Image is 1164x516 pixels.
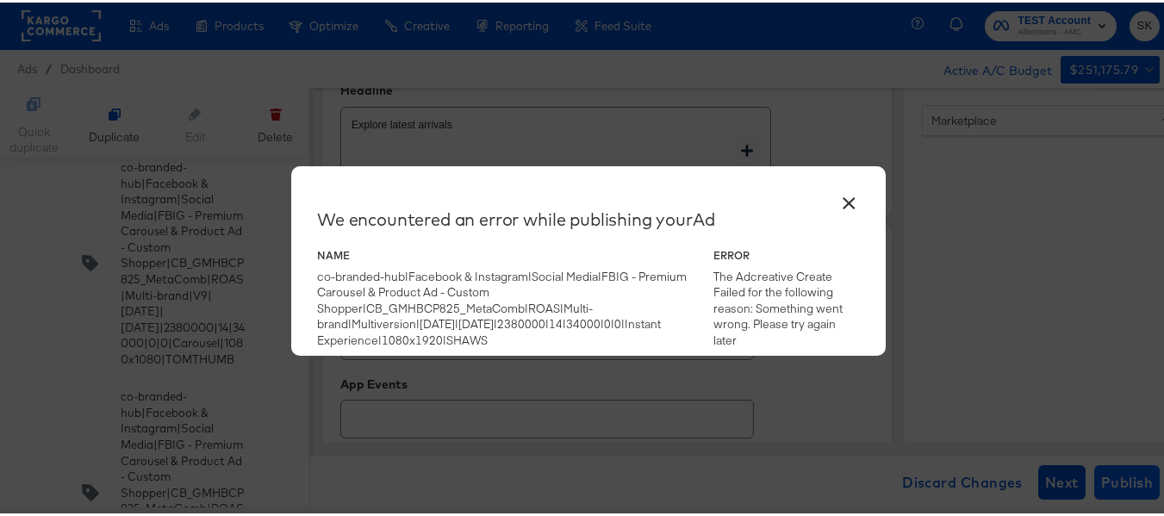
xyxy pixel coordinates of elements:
div: Name [317,246,692,260]
div: Error [713,246,860,260]
div: co-branded-hub|Facebook & Instagram|Social Media|FBIG - Premium Carousel & Product Ad - Custom Sh... [317,266,692,346]
div: The Adcreative Create Failed for the following reason: Something went wrong. Please try again later [713,266,860,346]
button: × [833,181,864,212]
div: We encountered an error while publishing your Ad [317,207,860,227]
